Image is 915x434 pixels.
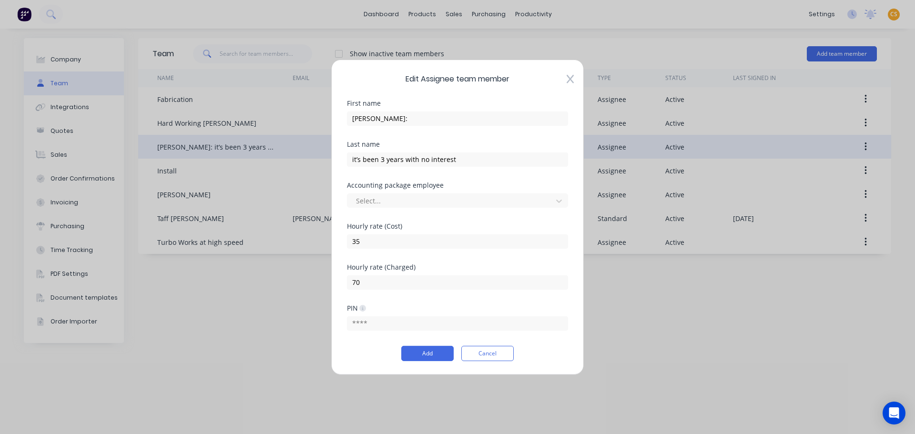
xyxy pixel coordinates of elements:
[347,182,568,188] div: Accounting package employee
[347,100,568,106] div: First name
[347,141,568,147] div: Last name
[461,346,514,361] button: Cancel
[347,234,568,248] input: $0
[401,346,454,361] button: Add
[883,402,905,424] div: Open Intercom Messenger
[347,73,568,84] span: Edit Assignee team member
[347,275,568,289] input: $0
[347,303,366,313] div: PIN
[347,263,568,270] div: Hourly rate (Charged)
[347,222,568,229] div: Hourly rate (Cost)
